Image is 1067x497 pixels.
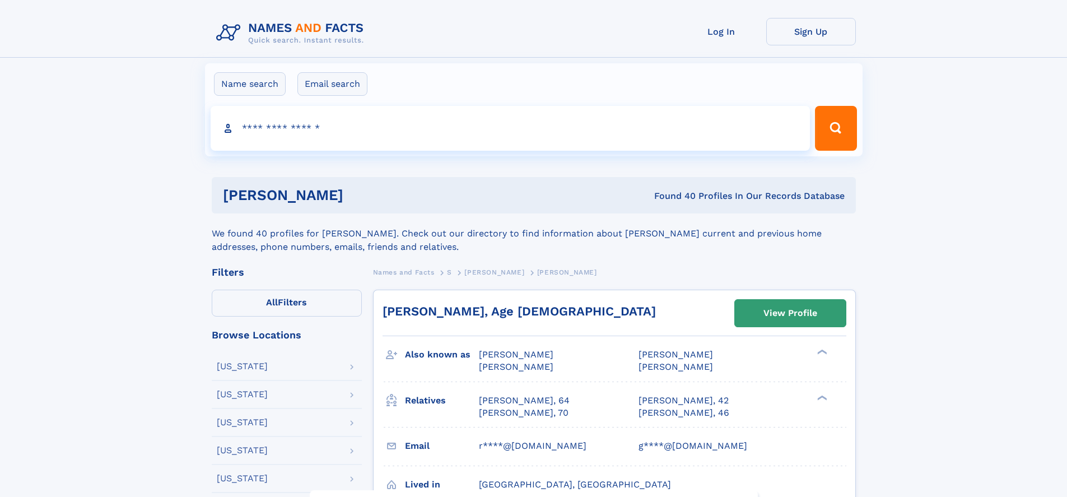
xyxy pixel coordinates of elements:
[217,390,268,399] div: [US_STATE]
[814,394,828,401] div: ❯
[479,407,569,419] a: [PERSON_NAME], 70
[297,72,367,96] label: Email search
[447,265,452,279] a: S
[217,474,268,483] div: [US_STATE]
[405,475,479,494] h3: Lived in
[266,297,278,308] span: All
[212,267,362,277] div: Filters
[217,418,268,427] div: [US_STATE]
[537,268,597,276] span: [PERSON_NAME]
[383,304,656,318] a: [PERSON_NAME], Age [DEMOGRAPHIC_DATA]
[212,213,856,254] div: We found 40 profiles for [PERSON_NAME]. Check out our directory to find information about [PERSON...
[464,265,524,279] a: [PERSON_NAME]
[217,362,268,371] div: [US_STATE]
[639,394,729,407] a: [PERSON_NAME], 42
[212,18,373,48] img: Logo Names and Facts
[405,391,479,410] h3: Relatives
[212,330,362,340] div: Browse Locations
[766,18,856,45] a: Sign Up
[639,407,729,419] a: [PERSON_NAME], 46
[814,349,828,356] div: ❯
[217,446,268,455] div: [US_STATE]
[212,290,362,317] label: Filters
[479,349,553,360] span: [PERSON_NAME]
[735,300,846,327] a: View Profile
[479,361,553,372] span: [PERSON_NAME]
[464,268,524,276] span: [PERSON_NAME]
[639,361,713,372] span: [PERSON_NAME]
[639,349,713,360] span: [PERSON_NAME]
[447,268,452,276] span: S
[211,106,810,151] input: search input
[405,436,479,456] h3: Email
[223,188,499,202] h1: [PERSON_NAME]
[498,190,845,202] div: Found 40 Profiles In Our Records Database
[405,345,479,364] h3: Also known as
[479,394,570,407] a: [PERSON_NAME], 64
[763,300,817,326] div: View Profile
[677,18,766,45] a: Log In
[479,479,671,490] span: [GEOGRAPHIC_DATA], [GEOGRAPHIC_DATA]
[373,265,435,279] a: Names and Facts
[815,106,856,151] button: Search Button
[214,72,286,96] label: Name search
